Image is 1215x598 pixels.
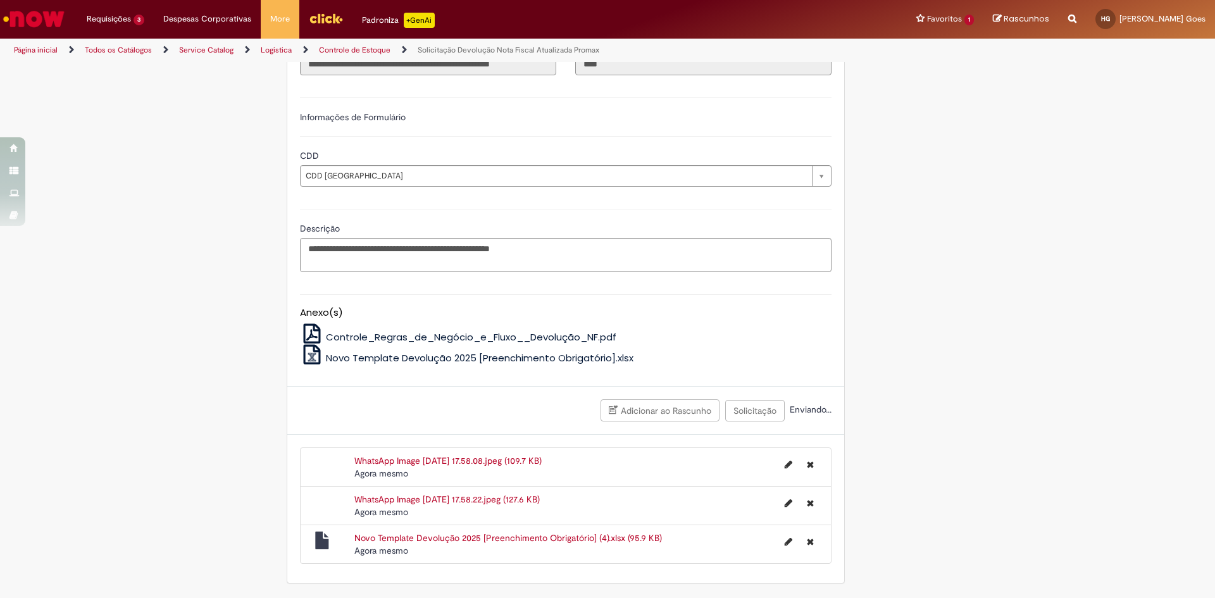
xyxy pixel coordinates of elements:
a: Rascunhos [993,13,1049,25]
button: Editar nome de arquivo Novo Template Devolução 2025 [Preenchimento Obrigatório] (4).xlsx [777,532,800,552]
span: CDD [300,150,321,161]
h5: Anexo(s) [300,308,832,318]
p: +GenAi [404,13,435,28]
span: Descrição [300,223,342,234]
a: Página inicial [14,45,58,55]
time: 30/09/2025 18:00:33 [354,545,408,556]
button: Excluir WhatsApp Image 2025-09-30 at 17.58.22.jpeg [799,493,821,513]
span: Novo Template Devolução 2025 [Preenchimento Obrigatório].xlsx [326,351,633,364]
time: 30/09/2025 18:00:58 [354,506,408,518]
span: [PERSON_NAME] Goes [1119,13,1206,24]
a: Novo Template Devolução 2025 [Preenchimento Obrigatório] (4).xlsx (95.9 KB) [354,532,662,544]
span: Agora mesmo [354,468,408,479]
a: WhatsApp Image [DATE] 17.58.22.jpeg (127.6 KB) [354,494,540,505]
span: Controle_Regras_de_Negócio_e_Fluxo__Devolução_NF.pdf [326,330,616,344]
span: HG [1101,15,1110,23]
a: Controle de Estoque [319,45,390,55]
span: CDD [GEOGRAPHIC_DATA] [306,166,806,186]
input: Título [300,54,556,75]
a: Solicitação Devolução Nota Fiscal Atualizada Promax [418,45,599,55]
button: Editar nome de arquivo WhatsApp Image 2025-09-30 at 17.58.22.jpeg [777,493,800,513]
button: Excluir WhatsApp Image 2025-09-30 at 17.58.08.jpeg [799,454,821,475]
span: More [270,13,290,25]
a: WhatsApp Image [DATE] 17.58.08.jpeg (109.7 KB) [354,455,542,466]
input: Código da Unidade [575,54,832,75]
textarea: Descrição [300,238,832,272]
span: Agora mesmo [354,545,408,556]
time: 30/09/2025 18:01:03 [354,468,408,479]
span: Requisições [87,13,131,25]
span: 3 [134,15,144,25]
img: click_logo_yellow_360x200.png [309,9,343,28]
span: Despesas Corporativas [163,13,251,25]
div: Padroniza [362,13,435,28]
button: Editar nome de arquivo WhatsApp Image 2025-09-30 at 17.58.08.jpeg [777,454,800,475]
span: Enviando... [787,404,832,415]
button: Excluir Novo Template Devolução 2025 [Preenchimento Obrigatório] (4).xlsx [799,532,821,552]
ul: Trilhas de página [9,39,801,62]
a: Novo Template Devolução 2025 [Preenchimento Obrigatório].xlsx [300,351,634,364]
a: Controle_Regras_de_Negócio_e_Fluxo__Devolução_NF.pdf [300,330,617,344]
span: Favoritos [927,13,962,25]
a: Todos os Catálogos [85,45,152,55]
label: Informações de Formulário [300,111,406,123]
a: Logistica [261,45,292,55]
span: Agora mesmo [354,506,408,518]
span: 1 [964,15,974,25]
img: ServiceNow [1,6,66,32]
span: Rascunhos [1004,13,1049,25]
a: Service Catalog [179,45,234,55]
